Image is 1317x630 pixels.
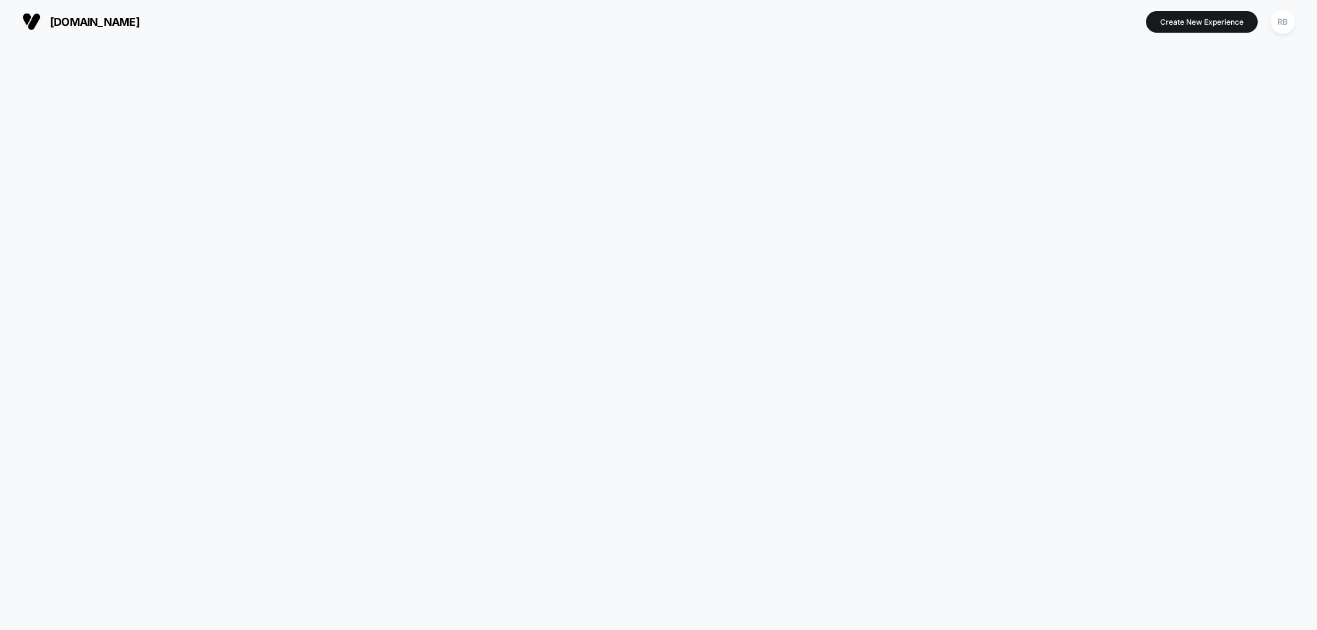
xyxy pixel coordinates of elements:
img: Visually logo [22,12,41,31]
button: RB [1267,9,1298,35]
button: Create New Experience [1146,11,1258,33]
div: RB [1271,10,1295,34]
button: [DOMAIN_NAME] [19,12,143,31]
span: [DOMAIN_NAME] [50,15,140,28]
